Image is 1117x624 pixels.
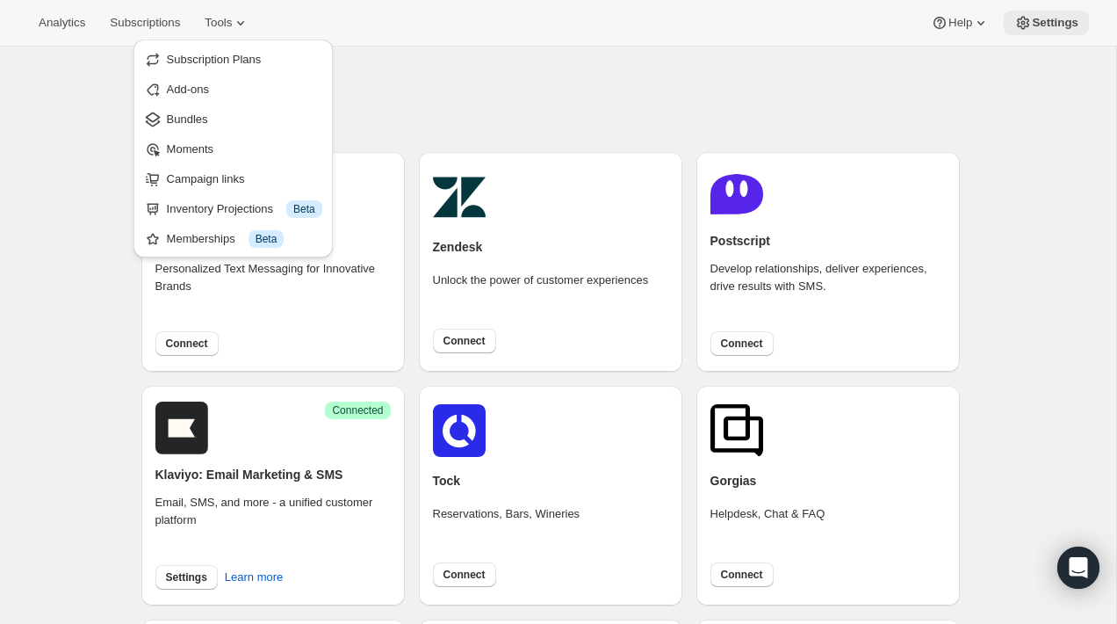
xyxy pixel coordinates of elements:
[721,337,763,351] span: Connect
[110,16,180,30] span: Subscriptions
[155,260,391,320] div: Personalized Text Messaging for Innovative Brands
[166,570,207,584] span: Settings
[433,505,580,548] div: Reservations, Bars, Wineries
[139,194,328,222] button: Inventory Projections
[948,16,972,30] span: Help
[332,403,383,417] span: Connected
[1032,16,1078,30] span: Settings
[139,45,328,73] button: Subscription Plans
[710,168,763,221] img: postscript.png
[443,568,486,582] span: Connect
[1057,547,1099,589] div: Open Intercom Messenger
[155,331,219,356] button: Connect
[139,164,328,192] button: Campaign links
[710,505,825,548] div: Helpdesk, Chat & FAQ
[139,134,328,163] button: Moments
[205,16,232,30] span: Tools
[214,563,293,591] button: Learn more
[155,494,391,554] div: Email, SMS, and more - a unified customer platform
[39,16,85,30] span: Analytics
[433,404,486,457] img: tockicon.png
[225,569,283,586] span: Learn more
[721,568,763,582] span: Connect
[293,202,315,216] span: Beta
[139,75,328,103] button: Add-ons
[433,329,496,353] button: Connect
[710,562,774,587] button: Connect
[167,53,262,66] span: Subscription Plans
[433,272,649,314] div: Unlock the power of customer experiences
[167,112,208,126] span: Bundles
[99,11,191,35] button: Subscriptions
[28,11,96,35] button: Analytics
[194,11,260,35] button: Tools
[443,334,486,348] span: Connect
[139,105,328,133] button: Bundles
[710,331,774,356] button: Connect
[710,404,763,457] img: gorgias.png
[167,230,322,248] div: Memberships
[139,224,328,252] button: Memberships
[433,171,486,223] img: zendesk.png
[920,11,1000,35] button: Help
[433,472,461,490] h2: Tock
[167,172,245,185] span: Campaign links
[167,142,213,156] span: Moments
[155,466,343,483] h2: Klaviyo: Email Marketing & SMS
[256,232,277,246] span: Beta
[433,238,483,256] h2: Zendesk
[710,232,770,250] h2: Postscript
[1004,11,1089,35] button: Settings
[710,260,946,320] div: Develop relationships, deliver experiences, drive results with SMS.
[155,565,218,590] button: Settings
[166,337,208,351] span: Connect
[710,472,757,490] h2: Gorgias
[167,83,209,96] span: Add-ons
[167,200,322,218] div: Inventory Projections
[433,562,496,587] button: Connect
